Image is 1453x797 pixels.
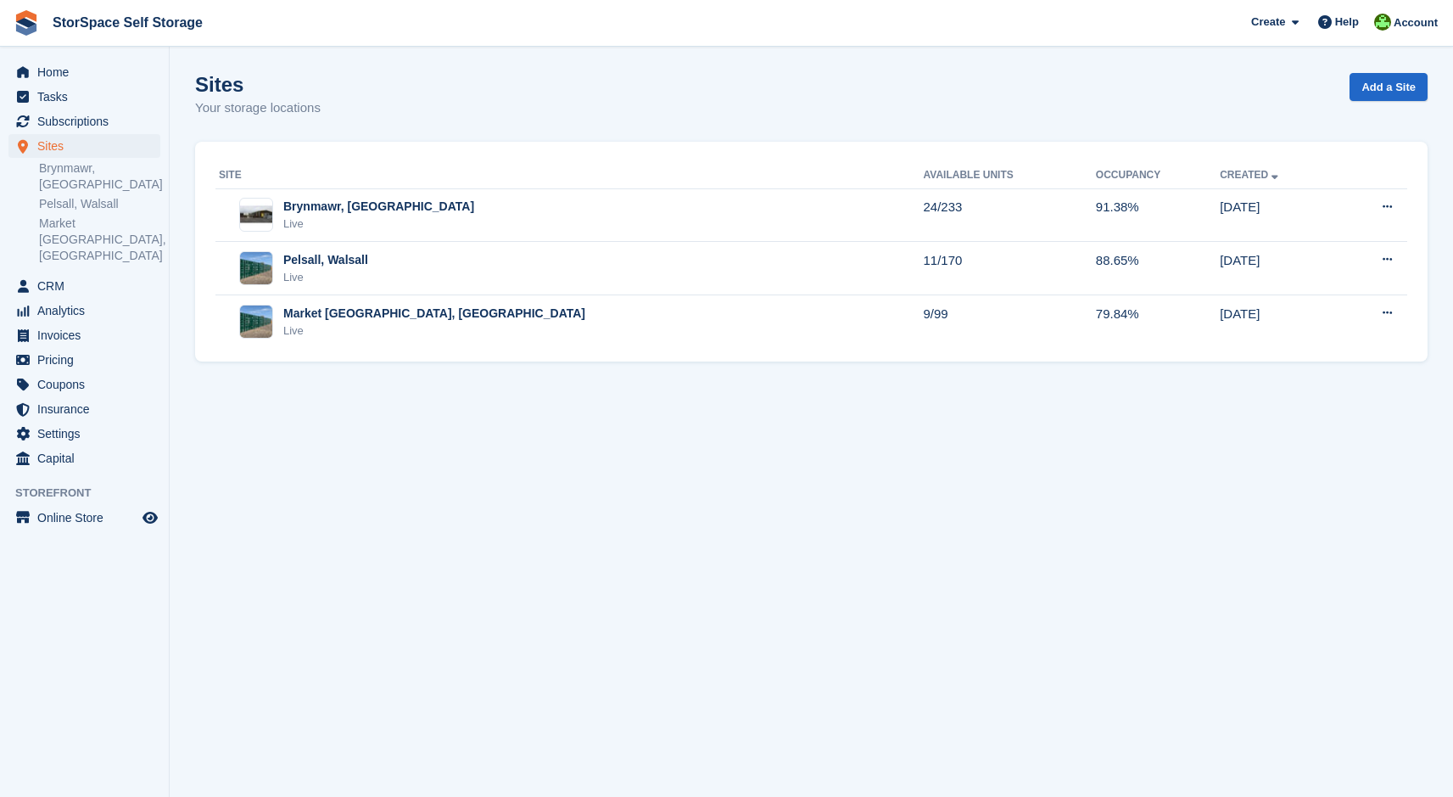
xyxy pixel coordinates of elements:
td: 11/170 [924,242,1096,295]
td: 91.38% [1096,188,1220,242]
a: menu [8,397,160,421]
a: menu [8,60,160,84]
span: Create [1251,14,1285,31]
img: Jon Pace [1374,14,1391,31]
span: Analytics [37,299,139,323]
a: menu [8,348,160,372]
td: 9/99 [924,295,1096,348]
td: 88.65% [1096,242,1220,295]
span: Home [37,60,139,84]
a: Pelsall, Walsall [39,196,160,212]
span: Capital [37,446,139,470]
span: CRM [37,274,139,298]
p: Your storage locations [195,98,321,118]
div: Live [283,216,474,233]
div: Brynmawr, [GEOGRAPHIC_DATA] [283,198,474,216]
div: Market [GEOGRAPHIC_DATA], [GEOGRAPHIC_DATA] [283,305,585,323]
th: Occupancy [1096,162,1220,189]
img: Image of Market Drayton, Shropshire site [240,306,272,338]
th: Site [215,162,924,189]
span: Settings [37,422,139,446]
h1: Sites [195,73,321,96]
a: menu [8,109,160,133]
td: [DATE] [1220,188,1338,242]
span: Pricing [37,348,139,372]
span: Coupons [37,373,139,396]
a: StorSpace Self Storage [46,8,210,36]
a: menu [8,373,160,396]
a: menu [8,422,160,446]
td: 24/233 [924,188,1096,242]
a: menu [8,85,160,109]
div: Live [283,323,585,340]
span: Insurance [37,397,139,421]
a: Preview store [140,508,160,528]
span: Help [1335,14,1359,31]
a: Add a Site [1350,73,1428,101]
div: Live [283,269,368,286]
span: Subscriptions [37,109,139,133]
a: menu [8,506,160,530]
td: [DATE] [1220,295,1338,348]
a: menu [8,299,160,323]
span: Online Store [37,506,139,530]
a: menu [8,274,160,298]
a: Created [1220,169,1282,181]
td: [DATE] [1220,242,1338,295]
img: Image of Pelsall, Walsall site [240,252,272,284]
span: Account [1394,14,1438,31]
div: Pelsall, Walsall [283,251,368,269]
span: Invoices [37,323,139,347]
a: menu [8,446,160,470]
span: Sites [37,134,139,158]
th: Available Units [924,162,1096,189]
a: menu [8,323,160,347]
span: Tasks [37,85,139,109]
a: menu [8,134,160,158]
a: Market [GEOGRAPHIC_DATA], [GEOGRAPHIC_DATA] [39,216,160,264]
a: Brynmawr, [GEOGRAPHIC_DATA] [39,160,160,193]
img: Image of Brynmawr, South Wales site [240,204,272,226]
td: 79.84% [1096,295,1220,348]
img: stora-icon-8386f47178a22dfd0bd8f6a31ec36ba5ce8667c1dd55bd0f319d3a0aa187defe.svg [14,10,39,36]
span: Storefront [15,485,169,502]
